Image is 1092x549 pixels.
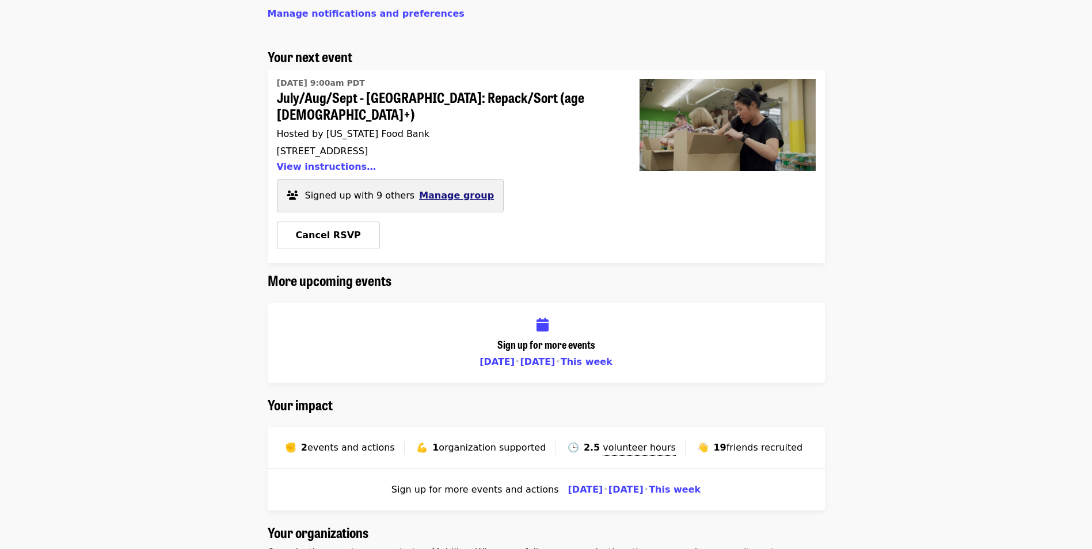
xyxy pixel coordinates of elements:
div: [STREET_ADDRESS] [277,146,612,157]
a: This week [649,484,701,495]
span: events and actions [307,442,395,453]
button: Cancel RSVP [277,222,380,249]
i: users icon [287,190,298,201]
a: [DATE] [608,484,644,495]
span: • [603,484,608,495]
strong: 1 [432,442,439,453]
span: • [515,356,520,367]
i: calendar icon [537,317,549,333]
span: Cancel RSVP [296,230,361,241]
span: Sign up for more events and actions [391,483,559,497]
span: Sign up for more events [497,337,595,352]
a: [DATE] [568,484,603,495]
img: July/Aug/Sept - Portland: Repack/Sort (age 8+) [640,79,816,171]
a: July/Aug/Sept - Portland: Repack/Sort (age 8+) [630,70,825,263]
span: clock face three o'clock emoji [568,442,579,453]
strong: 19 [713,442,726,453]
a: Manage notifications and preferences [268,8,465,19]
strong: 2.5 [584,442,600,453]
span: organization supported [439,442,546,453]
time: [DATE] 9:00am PDT [277,77,365,89]
a: This week [561,356,612,367]
span: waving hand emoji [697,442,709,453]
a: [DATE] [520,356,555,367]
span: Your next event [268,46,352,66]
span: • [555,356,560,367]
span: raised fist emoji [285,442,296,453]
span: More upcoming events [268,270,391,290]
span: flexed biceps emoji [416,442,428,453]
button: View instructions… [277,161,376,172]
span: Includes shifts from all organizations you've supported through Mobilize. Calculated based on shi... [600,442,676,456]
strong: 2 [301,442,307,453]
span: Signed up with 9 others [305,190,415,201]
span: Your impact [268,394,333,414]
a: July/Aug/Sept - Portland: Repack/Sort (age 8+) [277,74,612,179]
span: July/Aug/Sept - [GEOGRAPHIC_DATA]: Repack/Sort (age [DEMOGRAPHIC_DATA]+) [277,89,612,123]
span: volunteer hours [603,442,676,453]
button: Manage group [419,189,494,203]
span: Manage group [419,190,494,201]
span: Your organizations [268,522,368,542]
span: • [644,484,649,495]
span: friends recruited [726,442,803,453]
span: Hosted by [US_STATE] Food Bank [277,128,430,139]
a: [DATE] [480,356,515,367]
